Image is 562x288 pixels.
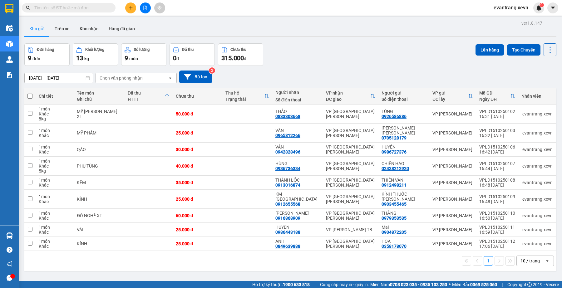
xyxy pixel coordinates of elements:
div: Khác [39,183,71,188]
div: Chưa thu [176,94,219,99]
div: Khối lượng [85,47,104,52]
div: 0912498211 [382,183,407,188]
img: warehouse-icon [6,232,13,239]
div: levantrang.xevn [521,130,553,135]
span: đ [244,56,246,61]
button: Đơn hàng9đơn [24,43,70,66]
span: copyright [527,282,532,287]
div: VP nhận [326,90,370,95]
div: VPLD1510250109 [479,194,515,199]
div: 1 món [39,144,71,149]
div: ÁNH [275,239,320,244]
div: 0913016874 [275,183,300,188]
div: Khác [39,199,71,204]
div: 0849639888 [275,244,300,249]
img: logo-vxr [5,4,13,13]
div: Khác [39,133,71,138]
img: solution-icon [6,72,13,78]
div: levantrang.xevn [521,147,553,152]
div: Khác [39,216,71,221]
div: KÍNH [77,197,121,202]
div: 0904872205 [382,230,407,235]
div: VPLD1510250103 [479,128,515,133]
div: THÀNH LỘC [275,178,320,183]
button: Kho nhận [75,21,104,36]
img: warehouse-icon [6,56,13,63]
div: 25.000 đ [176,130,219,135]
button: Bộ lọc [179,71,212,83]
span: 0 [173,54,176,62]
div: 16:48 [DATE] [479,183,515,188]
span: đ [176,56,179,61]
div: VÂN [275,128,320,133]
svg: open [168,76,173,81]
strong: 1900 633 818 [283,282,310,287]
div: 16:42 [DATE] [479,149,515,154]
div: VP [GEOGRAPHIC_DATA][PERSON_NAME] [326,128,375,138]
button: caret-down [547,2,558,13]
div: Tên món [77,90,121,95]
div: VPLD1510250110 [479,211,515,216]
div: 0705128179 [382,135,407,140]
button: Khối lượng13kg [73,43,118,66]
div: levantrang.xevn [521,180,553,185]
div: VP [PERSON_NAME] [432,213,473,218]
div: Chưa thu [230,47,246,52]
div: HTTT [128,97,165,102]
div: Trạng thái [225,97,264,102]
div: 0833303668 [275,114,300,119]
div: levantrang.xevn [521,197,553,202]
div: ver 1.8.147 [521,20,542,27]
div: 40.000 đ [176,164,219,168]
div: VP [GEOGRAPHIC_DATA][PERSON_NAME] [326,194,375,204]
span: 315.000 [221,54,244,62]
div: KÍNH [77,241,121,246]
span: 9 [125,54,128,62]
button: Số lượng9món [121,43,166,66]
div: Khác [39,244,71,249]
div: VPLD1510250102 [479,109,515,114]
div: KÍNH THUỐC THIÊN VŨ [382,192,426,202]
div: VP [GEOGRAPHIC_DATA][PERSON_NAME] [326,211,375,221]
button: Chưa thu315.000đ [218,43,263,66]
div: 16:59 [DATE] [479,230,515,235]
strong: 0708 023 035 - 0935 103 250 [390,282,447,287]
div: MỸ PHẨM [77,130,121,135]
div: HÙNG [275,161,320,166]
span: đơn [32,56,40,61]
div: Người nhận [275,90,320,95]
input: Select a date range. [25,73,93,83]
div: ĐC lấy [432,97,468,102]
div: VP [GEOGRAPHIC_DATA][PERSON_NAME] [326,178,375,188]
div: Người gửi [382,90,426,95]
div: Mai [382,225,426,230]
div: VPLD1510250106 [479,144,515,149]
button: Đã thu0đ [170,43,215,66]
div: 10 / trang [520,258,540,264]
div: 0936736334 [275,166,300,171]
div: ĐÒ NGHỀ XT [77,213,121,218]
div: levantrang.xevn [521,241,553,246]
span: | [502,281,503,288]
div: 17:06 [DATE] [479,244,515,249]
button: 1 [484,256,493,266]
div: VP gửi [432,90,468,95]
th: Toggle SortBy [476,88,518,105]
div: Khác [39,230,71,235]
input: Tìm tên, số ĐT hoặc mã đơn [34,4,108,11]
button: plus [125,2,136,13]
div: 25.000 đ [176,227,219,232]
span: aim [157,6,162,10]
div: VP [PERSON_NAME] [432,197,473,202]
button: Trên xe [50,21,75,36]
span: ⚪️ [449,283,451,286]
span: notification [7,261,12,267]
div: 02438212920 [382,166,409,171]
div: 25.000 đ [176,197,219,202]
div: ĐC giao [326,97,370,102]
div: VP [GEOGRAPHIC_DATA][PERSON_NAME] [326,109,375,119]
sup: 9 [540,3,544,7]
div: 1 món [39,178,71,183]
div: Khác [39,164,71,168]
div: 5 kg [39,168,71,173]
